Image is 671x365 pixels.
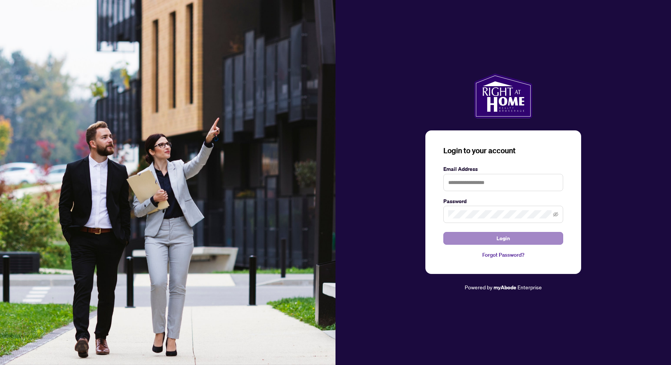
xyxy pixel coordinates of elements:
h3: Login to your account [443,145,563,156]
span: Enterprise [517,284,542,290]
a: Forgot Password? [443,251,563,259]
span: eye-invisible [553,212,558,217]
img: ma-logo [474,73,532,118]
button: Login [443,232,563,245]
label: Email Address [443,165,563,173]
label: Password [443,197,563,205]
span: Login [497,232,510,244]
a: myAbode [494,283,516,292]
span: Powered by [465,284,492,290]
